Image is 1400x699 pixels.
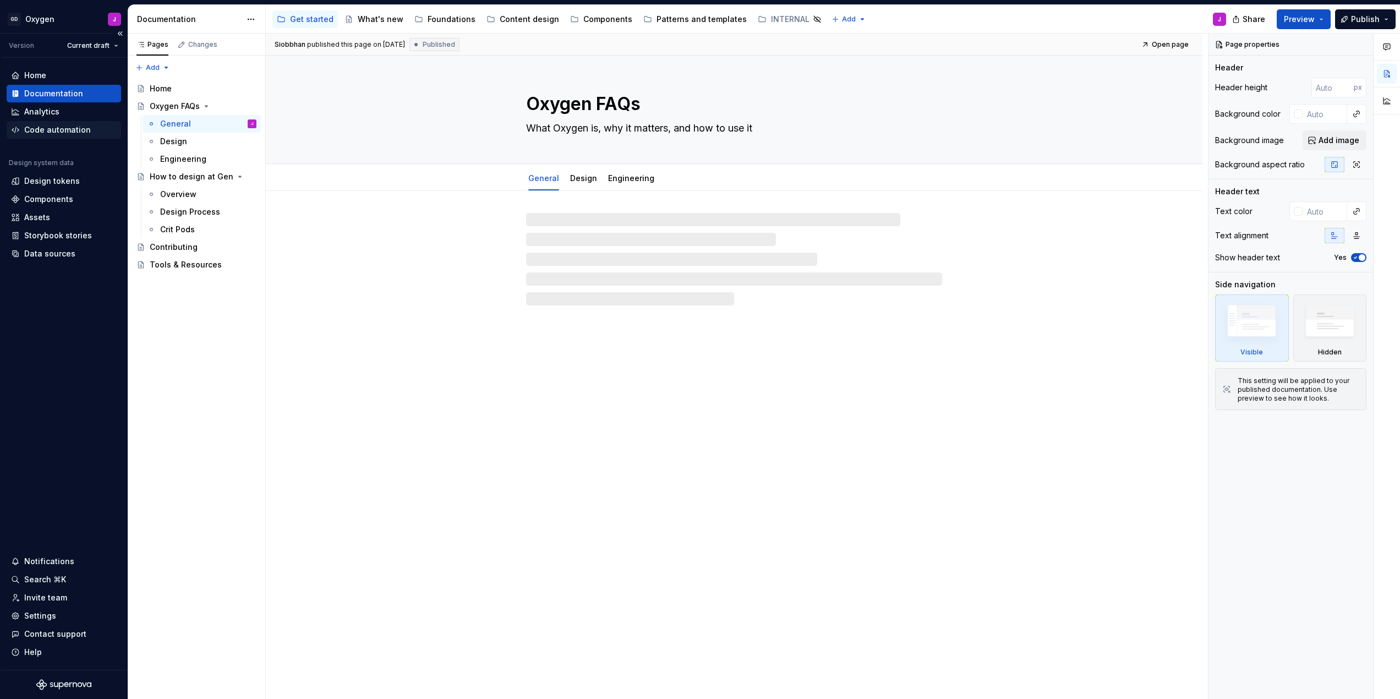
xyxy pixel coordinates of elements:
[7,553,121,570] button: Notifications
[1335,9,1396,29] button: Publish
[500,14,559,25] div: Content design
[2,7,125,31] button: GDOxygenJ
[160,206,220,217] div: Design Process
[24,176,80,187] div: Design tokens
[36,679,91,690] svg: Supernova Logo
[524,166,564,189] div: General
[24,629,86,640] div: Contact support
[7,172,121,190] a: Design tokens
[1351,14,1380,25] span: Publish
[604,166,659,189] div: Engineering
[150,242,198,253] div: Contributing
[1319,135,1359,146] span: Add image
[24,194,73,205] div: Components
[132,80,261,97] a: Home
[7,190,121,208] a: Components
[146,63,160,72] span: Add
[132,60,173,75] button: Add
[410,10,480,28] a: Foundations
[1334,253,1347,262] label: Yes
[7,643,121,661] button: Help
[657,14,747,25] div: Patterns and templates
[1215,279,1276,290] div: Side navigation
[608,173,654,183] a: Engineering
[160,154,206,165] div: Engineering
[143,150,261,168] a: Engineering
[842,15,856,24] span: Add
[132,238,261,256] a: Contributing
[150,101,200,112] div: Oxygen FAQs
[251,118,253,129] div: J
[24,574,66,585] div: Search ⌘K
[1311,78,1354,97] input: Auto
[358,14,403,25] div: What's new
[132,80,261,274] div: Page tree
[428,14,475,25] div: Foundations
[1218,15,1221,24] div: J
[24,124,91,135] div: Code automation
[188,40,217,49] div: Changes
[1354,83,1362,92] p: px
[1215,159,1305,170] div: Background aspect ratio
[67,41,110,50] span: Current draft
[1215,230,1268,241] div: Text alignment
[1215,252,1280,263] div: Show header text
[583,14,632,25] div: Components
[24,212,50,223] div: Assets
[9,159,74,167] div: Design system data
[1318,348,1342,357] div: Hidden
[524,119,940,137] textarea: What Oxygen is, why it matters, and how to use it
[7,85,121,102] a: Documentation
[1215,82,1267,93] div: Header height
[9,41,34,50] div: Version
[1215,108,1281,119] div: Background color
[132,168,261,185] a: How to design at Gen
[828,12,869,27] button: Add
[150,259,222,270] div: Tools & Resources
[7,121,121,139] a: Code automation
[1152,40,1189,49] span: Open page
[160,224,195,235] div: Crit Pods
[1303,201,1347,221] input: Auto
[160,136,187,147] div: Design
[1227,9,1272,29] button: Share
[132,256,261,274] a: Tools & Resources
[771,14,810,25] div: INTERNAL
[1303,130,1366,150] button: Add image
[150,83,172,94] div: Home
[160,189,196,200] div: Overview
[275,40,305,49] span: Siobbhan
[143,185,261,203] a: Overview
[1303,104,1347,124] input: Auto
[566,10,637,28] a: Components
[25,14,54,25] div: Oxygen
[570,173,597,183] a: Design
[7,67,121,84] a: Home
[7,607,121,625] a: Settings
[24,556,74,567] div: Notifications
[24,610,56,621] div: Settings
[24,592,67,603] div: Invite team
[1240,348,1263,357] div: Visible
[1138,37,1194,52] a: Open page
[1243,14,1265,25] span: Share
[7,103,121,121] a: Analytics
[290,14,333,25] div: Get started
[24,248,75,259] div: Data sources
[1277,9,1331,29] button: Preview
[528,173,559,183] a: General
[7,571,121,588] button: Search ⌘K
[753,10,826,28] a: INTERNAL
[24,70,46,81] div: Home
[143,133,261,150] a: Design
[1215,294,1289,362] div: Visible
[1215,186,1260,197] div: Header text
[24,230,92,241] div: Storybook stories
[1293,294,1367,362] div: Hidden
[143,203,261,221] a: Design Process
[524,91,940,117] textarea: Oxygen FAQs
[24,647,42,658] div: Help
[1238,376,1359,403] div: This setting will be applied to your published documentation. Use preview to see how it looks.
[137,14,241,25] div: Documentation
